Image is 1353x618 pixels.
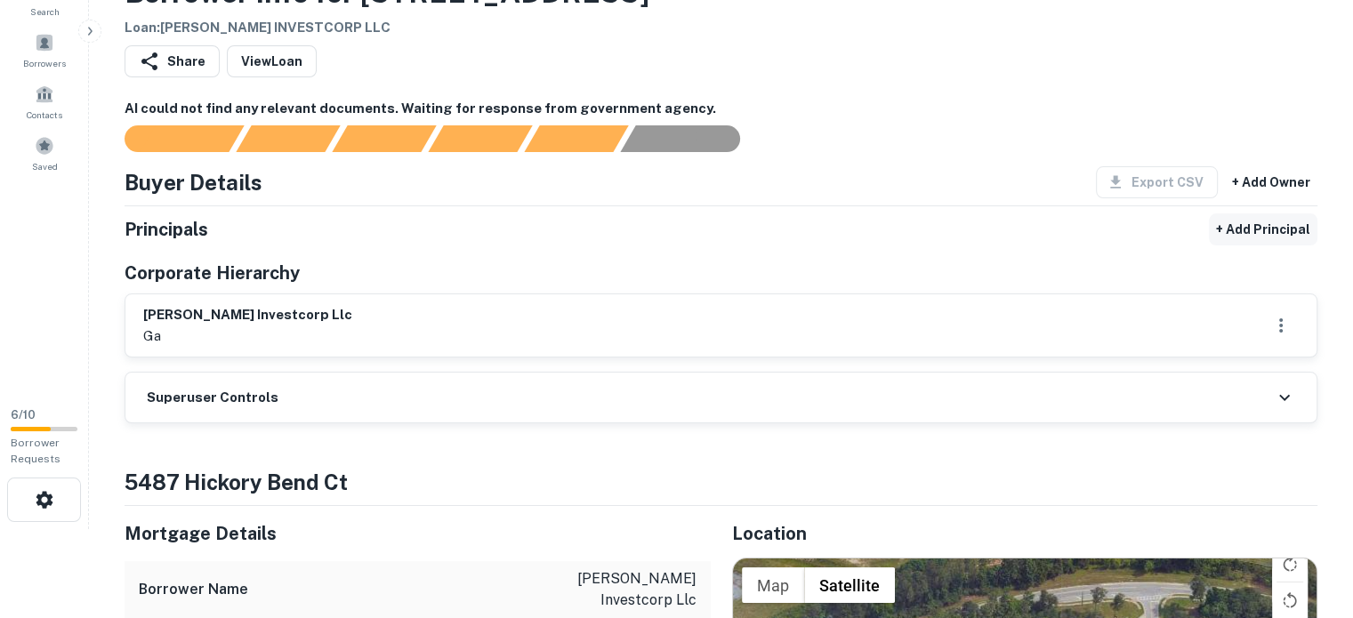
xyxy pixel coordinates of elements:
button: + Add Owner [1225,166,1317,198]
div: Sending borrower request to AI... [103,125,237,152]
span: Search [30,4,60,19]
h4: 5487 hickory bend ct [125,466,1317,498]
h6: AI could not find any relevant documents. Waiting for response from government agency. [125,99,1317,119]
span: Contacts [27,108,62,122]
span: 6 / 10 [11,408,36,421]
h6: [PERSON_NAME] investcorp llc [143,305,352,325]
h4: Buyer Details [125,166,262,198]
button: + Add Principal [1209,213,1317,245]
p: [PERSON_NAME] investcorp llc [536,568,697,611]
button: Show satellite imagery [804,567,895,603]
h6: Superuser Controls [147,388,278,408]
span: Saved [32,159,58,173]
a: Contacts [5,77,84,125]
div: AI fulfillment process complete. [621,125,761,152]
iframe: Chat Widget [1264,476,1353,561]
div: Principals found, still searching for contact information. This may take time... [524,125,628,152]
h5: Location [732,520,1318,547]
button: Share [125,45,220,77]
p: ga [143,325,352,347]
span: Borrowers [23,56,66,70]
a: Borrowers [5,26,84,74]
span: Borrower Requests [11,437,60,465]
h6: Borrower Name [139,579,248,600]
h5: Corporate Hierarchy [125,260,300,286]
h5: Principals [125,216,208,243]
button: Show street map [742,567,804,603]
div: Principals found, AI now looking for contact information... [428,125,532,152]
button: Rotate map counterclockwise [1272,582,1308,618]
div: Documents found, AI parsing details... [332,125,436,152]
a: Saved [5,129,84,177]
h5: Mortgage Details [125,520,711,547]
button: Rotate map clockwise [1272,546,1308,582]
h6: Loan : [PERSON_NAME] INVESTCORP LLC [125,18,649,38]
a: ViewLoan [227,45,317,77]
div: Your request is received and processing... [236,125,340,152]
